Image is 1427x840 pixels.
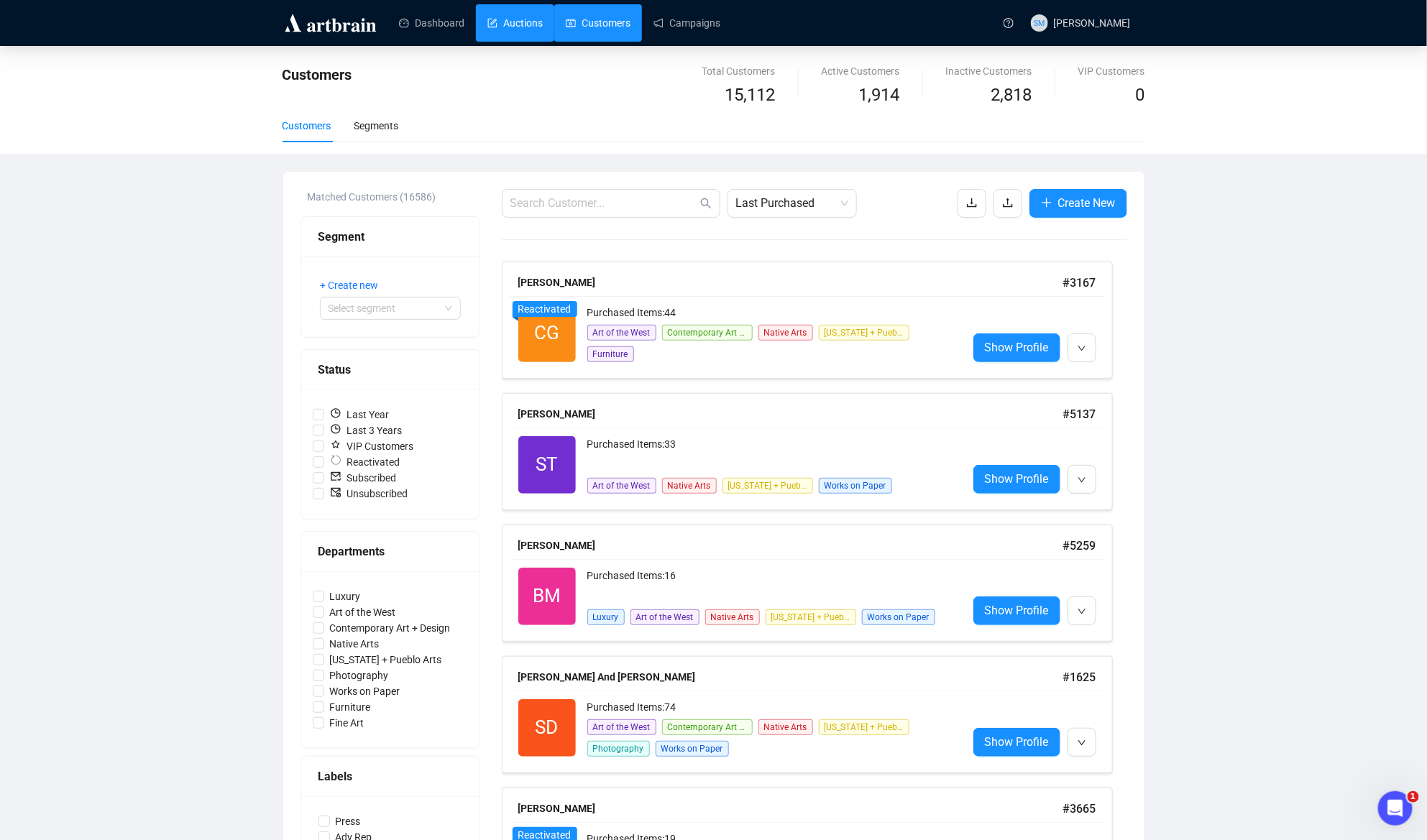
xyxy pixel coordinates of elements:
span: Show Profile [985,733,1049,751]
span: # 3167 [1063,276,1096,290]
div: Purchased Items: 74 [587,699,956,717]
span: Works on Paper [819,478,892,494]
iframe: Intercom live chat [1378,791,1413,826]
a: Show Profile [973,333,1060,362]
a: [PERSON_NAME]#5259BMPurchased Items:16LuxuryArt of the WestNative Arts[US_STATE] + Pueblo ArtsWor... [502,525,1127,642]
span: Works on Paper [862,609,935,625]
span: 0 [1136,85,1145,105]
span: Furniture [587,346,634,362]
div: Customers [283,118,331,134]
div: Status [318,361,462,379]
span: ST [536,450,558,479]
span: # 1625 [1063,670,1096,684]
div: Segments [354,118,399,134]
span: Photography [324,668,395,683]
div: Total Customers [702,63,776,79]
span: 2,818 [991,82,1032,109]
span: Unsubscribed [324,486,414,502]
span: Native Arts [662,478,717,494]
span: Works on Paper [656,741,729,757]
div: Inactive Customers [946,63,1032,79]
span: + Create new [321,277,379,293]
a: Show Profile [973,728,1060,757]
span: Create New [1058,194,1116,212]
button: + Create new [320,274,390,297]
span: down [1078,607,1086,616]
span: down [1078,344,1086,353]
div: VIP Customers [1078,63,1145,79]
a: Dashboard [399,4,464,42]
span: upload [1002,197,1014,208]
span: Works on Paper [324,683,406,699]
a: Campaigns [653,4,720,42]
img: logo [283,11,379,34]
span: 15,112 [725,82,776,109]
a: Show Profile [973,465,1060,494]
span: 1 [1408,791,1419,803]
div: Departments [318,543,462,560]
a: Customers [566,4,630,42]
span: Contemporary Art + Design [662,325,753,341]
span: [US_STATE] + Pueblo Arts [819,719,909,735]
a: [PERSON_NAME] And [PERSON_NAME]#1625SDPurchased Items:74Art of the WestContemporary Art + DesignN... [502,656,1127,773]
a: [PERSON_NAME]#3167CGReactivatedPurchased Items:44Art of the WestContemporary Art + DesignNative A... [502,262,1127,379]
span: VIP Customers [324,438,420,454]
span: Last 3 Years [324,423,408,438]
span: [US_STATE] + Pueblo Arts [766,609,856,625]
span: Show Profile [985,601,1049,619]
span: [US_STATE] + Pueblo Arts [722,478,813,494]
input: Search Customer... [510,195,697,212]
span: Art of the West [587,325,656,341]
div: [PERSON_NAME] [518,274,1063,290]
span: # 5137 [1063,407,1096,421]
span: down [1078,476,1086,484]
span: Reactivated [518,303,572,315]
div: Labels [318,767,462,785]
span: Last Purchased [736,190,848,217]
div: [PERSON_NAME] [518,406,1063,422]
div: [PERSON_NAME] [518,537,1063,553]
div: Segment [318,228,462,246]
span: [US_STATE] + Pueblo Arts [324,652,448,668]
div: Purchased Items: 44 [587,305,956,323]
div: [PERSON_NAME] And [PERSON_NAME] [518,669,1063,685]
span: Fine Art [324,715,370,731]
a: Auctions [487,4,543,42]
span: Luxury [324,589,367,604]
span: Show Profile [985,470,1049,488]
span: search [700,198,712,209]
span: Contemporary Art + Design [324,620,456,636]
span: # 5259 [1063,539,1096,553]
span: Art of the West [587,719,656,735]
span: Contemporary Art + Design [662,719,753,735]
span: Native Arts [324,636,385,652]
button: Create New [1029,189,1127,218]
a: [PERSON_NAME]#5137STPurchased Items:33Art of the WestNative Arts[US_STATE] + Pueblo ArtsWorks on ... [502,393,1127,510]
span: 1,914 [859,82,900,109]
span: Luxury [587,609,625,625]
a: Show Profile [973,596,1060,625]
span: # 3665 [1063,802,1096,816]
span: [US_STATE] + Pueblo Arts [819,325,909,341]
span: [PERSON_NAME] [1054,17,1131,29]
span: BM [533,581,561,611]
span: SD [536,713,559,742]
span: Photography [587,741,650,757]
span: down [1078,739,1086,747]
span: Art of the West [587,478,656,494]
span: plus [1041,197,1052,208]
span: Native Arts [758,719,813,735]
span: Customers [283,66,352,83]
span: Press [330,813,367,829]
span: Native Arts [758,325,813,341]
div: Matched Customers (16586) [308,189,480,205]
span: download [966,197,978,208]
span: Subscribed [324,470,403,486]
span: Art of the West [630,609,699,625]
span: Art of the West [324,604,402,620]
span: Reactivated [324,454,406,470]
span: Furniture [324,699,377,715]
span: CG [534,318,559,348]
span: Native Arts [705,609,760,625]
span: Show Profile [985,338,1049,356]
